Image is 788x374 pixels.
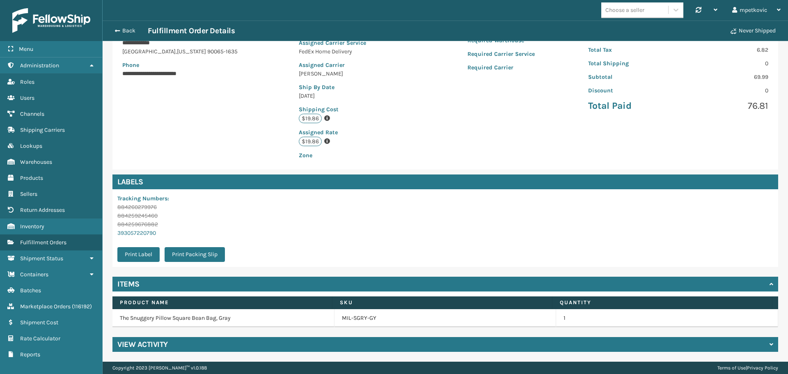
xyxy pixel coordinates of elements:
p: Required Carrier [467,63,535,72]
span: Channels [20,110,44,117]
span: Marketplace Orders [20,303,71,310]
div: | [717,362,778,374]
h4: Items [117,279,140,289]
p: Total Tax [588,46,673,54]
span: 90065-1635 [207,48,238,55]
a: Terms of Use [717,365,746,371]
label: Product Name [120,299,325,306]
h4: Labels [112,174,778,189]
p: Discount [588,86,673,95]
span: Warehouses [20,158,52,165]
p: Total Shipping [588,59,673,68]
h3: Fulfillment Order Details [148,26,235,36]
p: 884259245460 [117,211,230,220]
span: Menu [19,46,33,53]
span: Roles [20,78,34,85]
p: Assigned Carrier [299,61,414,69]
button: Print Label [117,247,160,262]
span: Products [20,174,43,181]
span: Shipping Carriers [20,126,65,133]
p: $19.86 [299,114,322,123]
span: Administration [20,62,59,69]
h4: View Activity [117,340,168,349]
p: Required Carrier Service [467,50,535,58]
label: SKU [340,299,545,306]
span: ( 116192 ) [72,303,92,310]
a: MIL-SGRY-GY [342,314,376,322]
span: Inventory [20,223,44,230]
p: 884259676882 [117,220,230,229]
span: Reports [20,351,40,358]
span: Sellers [20,190,37,197]
p: Zone [299,151,414,160]
label: Quantity [560,299,765,306]
button: Print Packing Slip [165,247,225,262]
p: FedEx Home Delivery [299,47,414,56]
p: 6.82 [683,46,768,54]
p: 76.81 [683,100,768,112]
p: Ship By Date [299,83,414,92]
i: Never Shipped [731,28,736,34]
p: Assigned Carrier Service [299,39,414,47]
button: Never Shipped [726,23,781,39]
span: , [176,48,177,55]
a: Privacy Policy [747,365,778,371]
span: Tracking Numbers : [117,195,169,202]
p: Assigned Rate [299,128,414,137]
span: Rate Calculator [20,335,60,342]
p: $19.86 [299,137,322,146]
span: Return Addresses [20,207,65,213]
span: Batches [20,287,41,294]
span: Shipment Status [20,255,63,262]
span: [GEOGRAPHIC_DATA] [122,48,176,55]
div: Choose a seller [605,6,644,14]
p: 884260279976 [117,203,230,211]
p: [DATE] [299,92,414,100]
p: Phone [122,61,245,69]
td: 1 [556,309,778,327]
td: The Snuggery Pillow Square Bean Bag, Gray [112,309,334,327]
p: Subtotal [588,73,673,81]
p: Copyright 2023 [PERSON_NAME]™ v 1.0.188 [112,362,207,374]
span: Containers [20,271,48,278]
p: 0 [683,86,768,95]
button: Back [110,27,148,34]
p: 69.99 [683,73,768,81]
img: logo [12,8,90,33]
span: Users [20,94,34,101]
span: Shipment Cost [20,319,58,326]
span: [US_STATE] [177,48,206,55]
span: Lookups [20,142,42,149]
a: 393057220790 [117,229,156,236]
p: Total Paid [588,100,673,112]
p: Shipping Cost [299,105,414,114]
p: [PERSON_NAME] [299,69,414,78]
span: Fulfillment Orders [20,239,66,246]
p: 0 [683,59,768,68]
